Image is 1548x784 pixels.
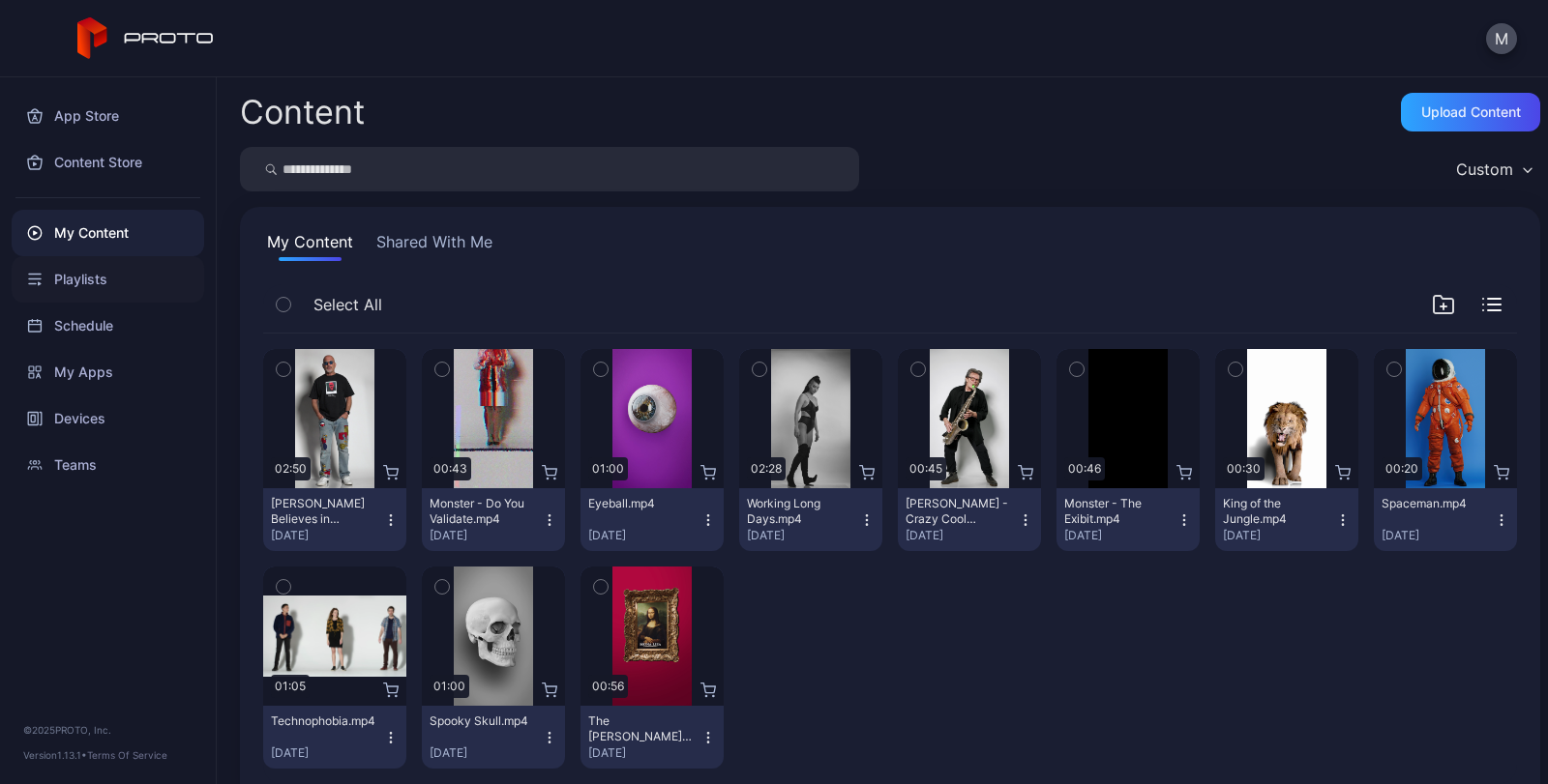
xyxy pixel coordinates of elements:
div: [DATE] [747,528,859,543]
button: My Content [263,230,357,261]
div: [DATE] [588,745,700,761]
div: [DATE] [906,528,1018,543]
button: King of the Jungle.mp4[DATE] [1215,488,1358,551]
div: © 2025 PROTO, Inc. [23,722,193,738]
button: Spooky Skull.mp4[DATE] [422,706,565,769]
div: [DATE] [271,528,383,543]
a: Content Store [12,139,204,186]
div: Technophobia.mp4 [271,713,377,729]
div: Monster - The Exibit.mp4 [1064,496,1171,527]
div: Working Long Days.mp4 [747,496,853,527]
div: Spooky Skull.mp4 [430,713,536,729]
a: My Apps [12,349,204,395]
button: Monster - Do You Validate.mp4[DATE] [422,488,565,551]
div: Custom [1456,160,1513,179]
div: [DATE] [1382,528,1494,543]
button: Technophobia.mp4[DATE] [263,706,406,769]
button: [PERSON_NAME] - Crazy Cool Technology.mp4[DATE] [898,488,1041,551]
button: Custom [1446,147,1540,191]
div: [DATE] [430,745,542,761]
button: [PERSON_NAME] Believes in Proto.mp4[DATE] [263,488,406,551]
a: My Content [12,210,204,256]
div: Eyeball.mp4 [588,496,695,511]
a: Schedule [12,303,204,349]
button: Monster - The Exibit.mp4[DATE] [1057,488,1200,551]
div: Upload Content [1421,104,1521,120]
div: [DATE] [271,745,383,761]
button: M [1486,23,1517,54]
button: The [PERSON_NAME] [PERSON_NAME].mp4[DATE] [580,706,724,769]
button: Working Long Days.mp4[DATE] [739,488,882,551]
div: Howie Mandel Believes in Proto.mp4 [271,496,377,527]
div: The Mona Lisa.mp4 [588,713,695,744]
div: [DATE] [430,528,542,543]
div: King of the Jungle.mp4 [1223,496,1329,527]
div: Monster - Do You Validate.mp4 [430,496,536,527]
a: Playlists [12,256,204,303]
div: [DATE] [1223,528,1335,543]
div: Scott Page - Crazy Cool Technology.mp4 [906,496,1012,527]
div: [DATE] [1064,528,1176,543]
span: Version 1.13.1 • [23,749,87,761]
button: Spaceman.mp4[DATE] [1374,488,1517,551]
a: Devices [12,395,204,442]
a: App Store [12,93,204,139]
span: Select All [313,293,382,316]
button: Shared With Me [372,230,496,261]
div: Content [240,96,365,129]
a: Terms Of Service [87,749,167,761]
a: Teams [12,442,204,488]
div: Spaceman.mp4 [1382,496,1488,511]
button: Upload Content [1401,93,1540,131]
button: Eyeball.mp4[DATE] [580,488,724,551]
div: [DATE] [588,528,700,543]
